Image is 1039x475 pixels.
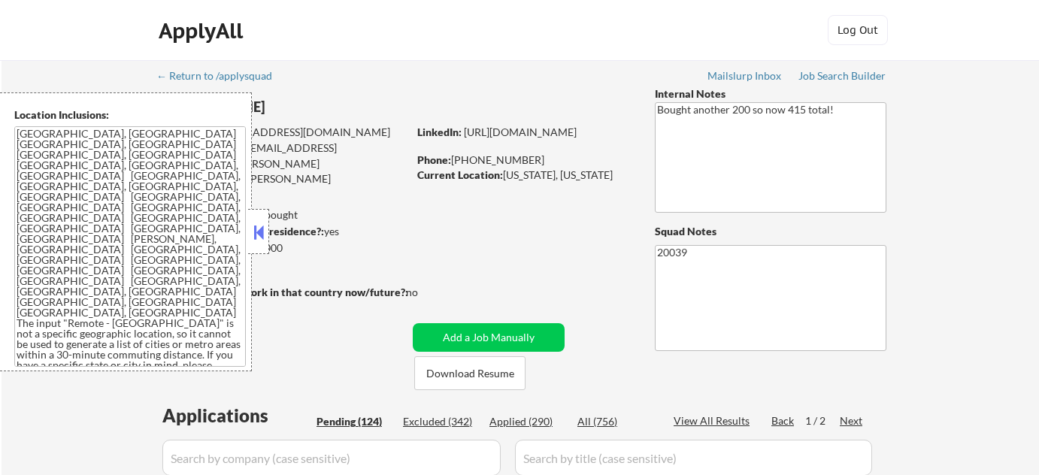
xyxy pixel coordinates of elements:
div: Pending (124) [317,414,392,429]
div: Squad Notes [655,224,886,239]
strong: Phone: [417,153,451,166]
a: ← Return to /applysquad [156,70,286,85]
div: no [406,285,449,300]
button: Download Resume [414,356,526,390]
a: [URL][DOMAIN_NAME] [464,126,577,138]
div: [EMAIL_ADDRESS][DOMAIN_NAME] [159,125,407,140]
div: Job Search Builder [798,71,886,81]
div: Applied (290) [489,414,565,429]
a: Mailslurp Inbox [707,70,783,85]
div: Excluded (342) [403,414,478,429]
strong: Will need Visa to work in that country now/future?: [158,286,408,298]
div: ← Return to /applysquad [156,71,286,81]
div: Back [771,413,795,428]
div: [EMAIL_ADDRESS][DOMAIN_NAME] [159,141,407,170]
div: Applications [162,407,311,425]
div: [US_STATE], [US_STATE] [417,168,630,183]
div: Internal Notes [655,86,886,101]
div: View All Results [674,413,754,428]
div: ApplyAll [159,18,247,44]
div: [PHONE_NUMBER] [417,153,630,168]
div: 1 / 2 [805,413,840,428]
div: All (756) [577,414,653,429]
a: Job Search Builder [798,70,886,85]
div: [PERSON_NAME][EMAIL_ADDRESS][PERSON_NAME][DOMAIN_NAME] [158,156,407,201]
div: $115,000 [157,241,407,256]
button: Add a Job Manually [413,323,565,352]
div: Mailslurp Inbox [707,71,783,81]
button: Log Out [828,15,888,45]
div: yes [157,224,403,239]
strong: Current Location: [417,168,503,181]
div: [PERSON_NAME] [158,98,467,116]
div: Next [840,413,864,428]
div: Location Inclusions: [14,107,246,123]
strong: LinkedIn: [417,126,462,138]
div: 290 sent / 415 bought [157,207,407,222]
